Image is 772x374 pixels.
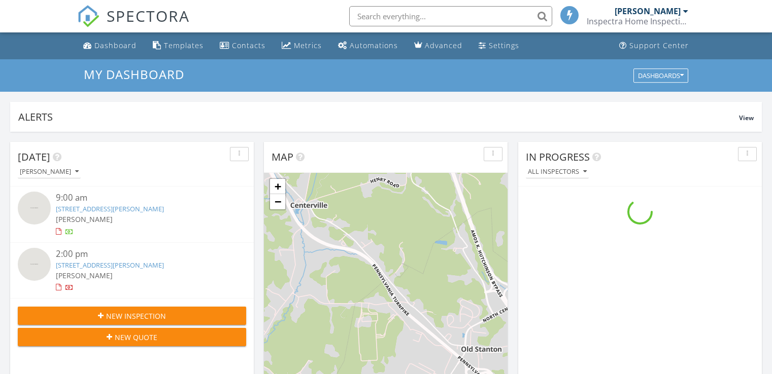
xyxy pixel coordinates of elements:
[77,14,190,35] a: SPECTORA
[164,41,204,50] div: Templates
[149,36,208,55] a: Templates
[410,36,466,55] a: Advanced
[56,192,227,204] div: 9:00 am
[115,332,157,343] span: New Quote
[425,41,462,50] div: Advanced
[349,6,552,26] input: Search everything...
[334,36,402,55] a: Automations (Basic)
[18,192,246,237] a: 9:00 am [STREET_ADDRESS][PERSON_NAME] [PERSON_NAME]
[18,248,51,281] img: streetview
[56,214,113,224] span: [PERSON_NAME]
[18,307,246,325] button: New Inspection
[216,36,270,55] a: Contacts
[633,68,688,83] button: Dashboards
[526,165,589,179] button: All Inspectors
[77,5,99,27] img: The Best Home Inspection Software - Spectora
[18,150,50,164] span: [DATE]
[18,165,81,179] button: [PERSON_NAME]
[106,311,166,321] span: New Inspection
[56,204,164,213] a: [STREET_ADDRESS][PERSON_NAME]
[615,6,681,16] div: [PERSON_NAME]
[94,41,137,50] div: Dashboard
[270,179,285,194] a: Zoom in
[56,248,227,260] div: 2:00 pm
[526,150,590,164] span: In Progress
[739,114,754,122] span: View
[107,5,190,26] span: SPECTORA
[587,16,688,26] div: Inspectra Home Inspections
[232,41,265,50] div: Contacts
[475,36,523,55] a: Settings
[18,248,246,293] a: 2:00 pm [STREET_ADDRESS][PERSON_NAME] [PERSON_NAME]
[294,41,322,50] div: Metrics
[615,36,693,55] a: Support Center
[278,36,326,55] a: Metrics
[272,150,293,164] span: Map
[84,66,184,83] span: My Dashboard
[629,41,689,50] div: Support Center
[528,168,587,175] div: All Inspectors
[56,260,164,270] a: [STREET_ADDRESS][PERSON_NAME]
[350,41,398,50] div: Automations
[270,194,285,209] a: Zoom out
[18,110,739,124] div: Alerts
[18,328,246,346] button: New Quote
[79,36,141,55] a: Dashboard
[489,41,519,50] div: Settings
[56,271,113,280] span: [PERSON_NAME]
[638,72,684,79] div: Dashboards
[18,192,51,225] img: streetview
[20,168,79,175] div: [PERSON_NAME]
